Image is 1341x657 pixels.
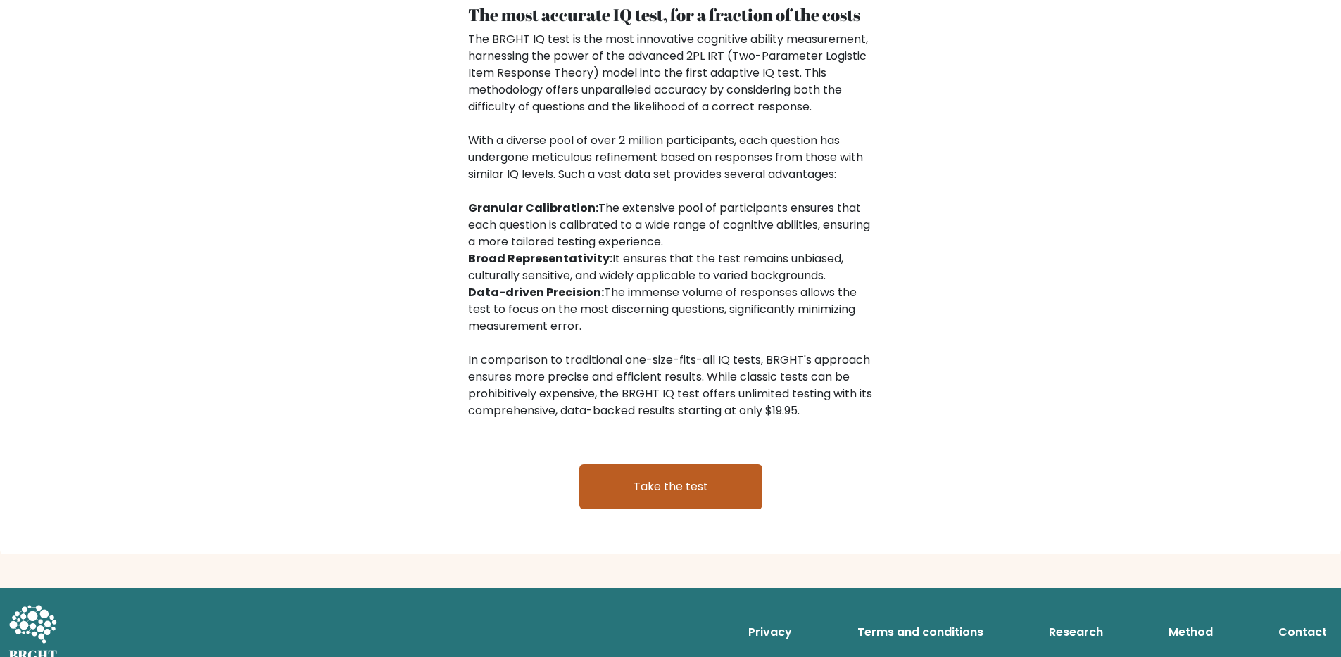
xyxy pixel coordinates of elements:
[1163,618,1219,646] a: Method
[468,284,604,300] b: Data-driven Precision:
[468,31,874,419] div: The BRGHT IQ test is the most innovative cognitive ability measurement, harnessing the power of t...
[579,464,762,509] a: Take the test
[1043,618,1109,646] a: Research
[468,200,598,216] b: Granular Calibration:
[852,618,989,646] a: Terms and conditions
[468,250,612,267] b: Broad Representativity:
[743,618,798,646] a: Privacy
[1273,618,1333,646] a: Contact
[468,5,874,25] h4: The most accurate IQ test, for a fraction of the costs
